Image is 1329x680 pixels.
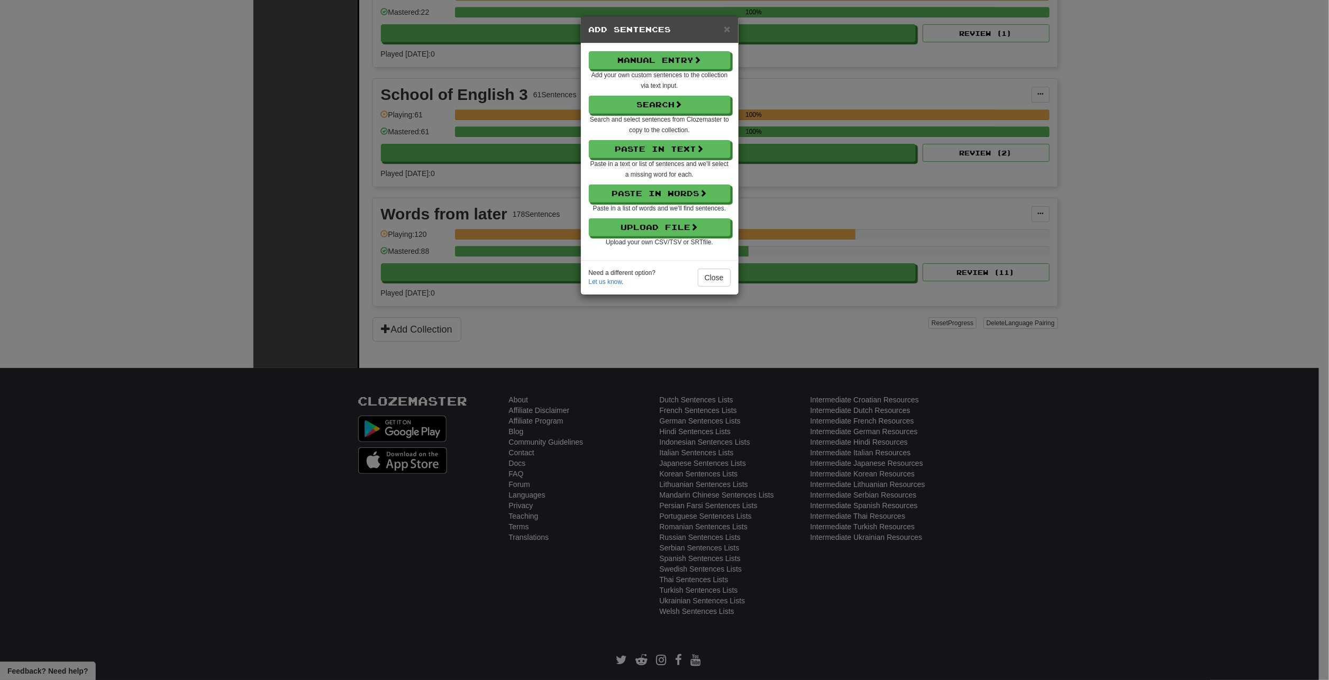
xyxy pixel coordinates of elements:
button: Close [698,269,731,287]
small: Need a different option? . [589,269,656,287]
button: Paste in Words [589,185,731,203]
small: Upload your own CSV/TSV or SRT file. [606,238,713,246]
small: Search and select sentences from Clozemaster to copy to the collection. [590,116,729,134]
button: Close [724,23,730,34]
button: Search [589,96,731,114]
span: × [724,23,730,35]
button: Manual Entry [589,51,731,69]
button: Paste in Text [589,140,731,158]
small: Paste in a list of words and we'll find sentences. [593,205,726,212]
small: Paste in a text or list of sentences and we'll select a missing word for each. [590,160,729,178]
h5: Add Sentences [589,24,731,35]
small: Add your own custom sentences to the collection via text input. [591,71,728,89]
button: Upload File [589,218,731,236]
a: Let us know [589,278,622,286]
